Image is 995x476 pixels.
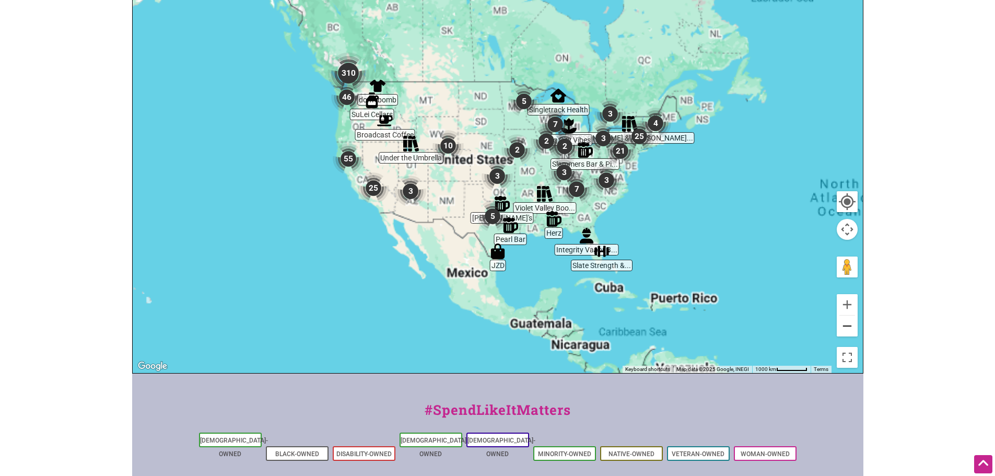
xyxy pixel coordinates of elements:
div: Singletrack Health [546,84,570,108]
div: 55 [329,139,368,179]
div: #SpendLikeItMatters [132,400,863,431]
div: 3 [477,156,517,196]
a: Native-Owned [608,450,654,458]
span: 1000 km [755,366,776,372]
div: Slammers Bar & Pizza Kitchen [573,138,597,162]
div: 5 [504,82,544,121]
img: Google [135,359,170,373]
button: Keyboard shortcuts [625,366,670,373]
div: Sue Ellen's [490,192,514,216]
div: 3 [583,119,623,158]
div: 5 [473,196,512,236]
div: 3 [391,171,430,211]
a: [DEMOGRAPHIC_DATA]-Owned [200,437,268,458]
button: Zoom in [837,294,858,315]
button: Your Location [837,191,858,212]
div: Violet Valley Bookstore [533,182,557,206]
button: Zoom out [837,316,858,336]
div: 7 [535,105,575,144]
div: 21 [601,131,640,171]
div: 46 [327,77,367,117]
a: Black-Owned [275,450,319,458]
div: 4 [636,103,675,143]
div: Integrity Vapor Barrier Service [575,224,599,248]
a: [DEMOGRAPHIC_DATA]-Owned [467,437,535,458]
div: Under the Umbrella [399,132,423,156]
div: Pearl Bar [498,213,522,237]
div: 3 [590,94,630,134]
div: 25 [354,168,393,208]
a: [DEMOGRAPHIC_DATA]-Owned [401,437,469,458]
a: Disability-Owned [336,450,392,458]
a: Minority-Owned [538,450,591,458]
a: Open this area in Google Maps (opens a new window) [135,359,170,373]
div: Slate Strength & Conditioning [590,239,614,263]
div: 3 [587,160,626,200]
div: 7 [557,169,596,209]
button: Map Scale: 1000 km per 56 pixels [752,366,811,373]
div: Herz [542,207,566,231]
button: Toggle fullscreen view [836,347,857,368]
span: Map data ©2025 Google, INEGI [676,366,749,372]
div: dom+bomb [366,74,390,98]
div: 25 [619,117,659,156]
button: Map camera controls [837,219,858,240]
div: 310 [323,48,373,98]
div: 10 [428,126,468,166]
div: Big City Vibes [557,114,581,138]
div: JZD [486,239,510,263]
div: 3 [544,153,584,192]
a: Terms (opens in new tab) [814,366,828,372]
div: 2 [526,121,566,161]
button: Drag Pegman onto the map to open Street View [837,257,858,277]
a: Woman-Owned [741,450,790,458]
div: Broadcast Coffee [373,109,397,133]
div: SuLei Cellars [360,88,384,112]
a: Veteran-Owned [672,450,724,458]
div: 2 [497,130,537,170]
div: Scroll Back to Top [974,455,992,473]
div: 2 [545,126,584,166]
